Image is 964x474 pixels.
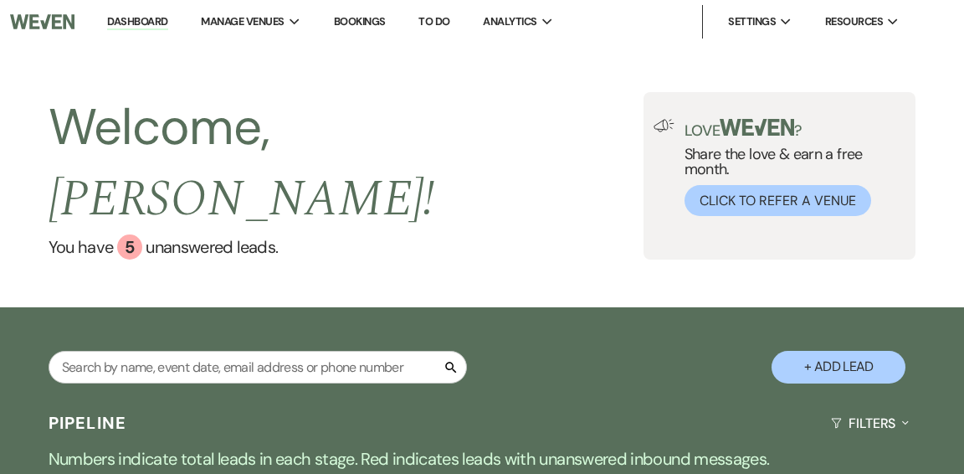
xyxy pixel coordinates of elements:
span: Settings [728,13,776,30]
a: Dashboard [107,14,167,30]
div: 5 [117,234,142,260]
img: loud-speaker-illustration.svg [654,119,674,132]
button: Click to Refer a Venue [685,185,871,216]
a: You have 5 unanswered leads. [49,234,644,260]
span: [PERSON_NAME] ! [49,161,435,238]
img: weven-logo-green.svg [720,119,794,136]
div: Share the love & earn a free month. [674,119,906,216]
a: Bookings [334,14,386,28]
h2: Welcome, [49,92,644,234]
img: Weven Logo [10,4,74,39]
a: To Do [418,14,449,28]
button: + Add Lead [772,351,905,384]
p: Love ? [685,119,906,138]
span: Resources [825,13,883,30]
span: Manage Venues [201,13,284,30]
h3: Pipeline [49,411,127,435]
span: Analytics [483,13,536,30]
button: Filters [824,401,915,446]
input: Search by name, event date, email address or phone number [49,351,467,384]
